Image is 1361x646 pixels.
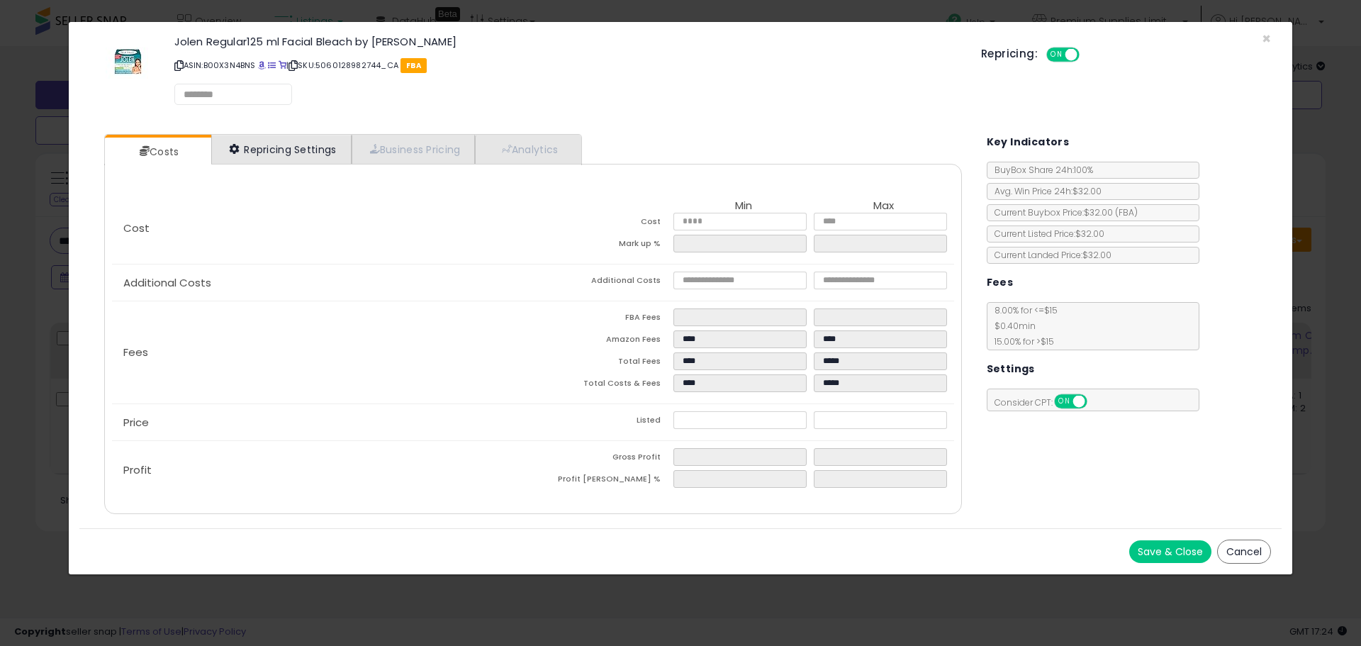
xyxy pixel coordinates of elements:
td: Profit [PERSON_NAME] % [533,470,673,492]
p: Cost [112,223,533,234]
img: 41qos8icMpL._SL60_.jpg [106,36,148,79]
td: FBA Fees [533,308,673,330]
span: 8.00 % for <= $15 [987,304,1058,347]
td: Total Fees [533,352,673,374]
a: Business Pricing [352,135,476,164]
a: All offer listings [268,60,276,71]
span: Consider CPT: [987,396,1106,408]
a: Analytics [475,135,580,164]
td: Listed [533,411,673,433]
th: Max [814,200,954,213]
span: × [1262,28,1271,49]
h5: Settings [987,360,1035,378]
button: Save & Close [1129,540,1211,563]
span: Avg. Win Price 24h: $32.00 [987,185,1102,197]
h5: Fees [987,274,1014,291]
a: Costs [105,138,210,166]
h3: Jolen Regular125 ml Facial Bleach by [PERSON_NAME] [174,36,960,47]
td: Gross Profit [533,448,673,470]
td: Cost [533,213,673,235]
a: Repricing Settings [211,135,352,164]
p: Additional Costs [112,277,533,289]
td: Additional Costs [533,272,673,294]
a: Your listing only [279,60,286,71]
p: Price [112,417,533,428]
span: Current Landed Price: $32.00 [987,249,1111,261]
span: ON [1048,49,1065,61]
span: $32.00 [1084,206,1138,218]
span: Current Buybox Price: [987,206,1138,218]
td: Mark up % [533,235,673,257]
span: FBA [401,58,427,73]
h5: Repricing: [981,48,1038,60]
h5: Key Indicators [987,133,1070,151]
td: Total Costs & Fees [533,374,673,396]
p: ASIN: B00X3N4BNS | SKU: 5060128982744_CA [174,54,960,77]
span: Current Listed Price: $32.00 [987,228,1104,240]
span: BuyBox Share 24h: 100% [987,164,1093,176]
th: Min [673,200,814,213]
span: $0.40 min [987,320,1036,332]
span: ON [1055,396,1073,408]
span: 15.00 % for > $15 [987,335,1054,347]
td: Amazon Fees [533,330,673,352]
span: OFF [1077,49,1100,61]
p: Fees [112,347,533,358]
span: OFF [1085,396,1107,408]
a: BuyBox page [258,60,266,71]
p: Profit [112,464,533,476]
button: Cancel [1217,540,1271,564]
span: ( FBA ) [1115,206,1138,218]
